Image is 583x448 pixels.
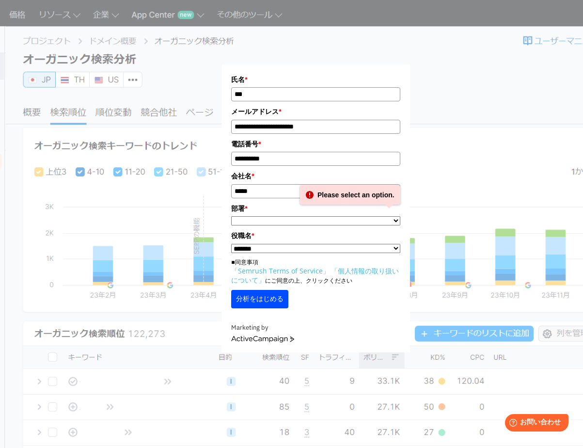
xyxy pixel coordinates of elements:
[231,171,400,181] label: 会社名
[231,266,330,275] a: 「Semrush Terms of Service」
[231,323,400,333] div: Marketing by
[231,230,400,241] label: 役職名
[231,203,400,214] label: 部署
[231,266,399,285] a: 「個人情報の取り扱いについて」
[231,74,400,85] label: 氏名
[231,290,288,308] button: 分析をはじめる
[231,258,400,285] p: ■同意事項 にご同意の上、クリックください
[300,185,400,205] div: Please select an option.
[231,106,400,117] label: メールアドレス
[497,410,572,437] iframe: Help widget launcher
[231,139,400,149] label: 電話番号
